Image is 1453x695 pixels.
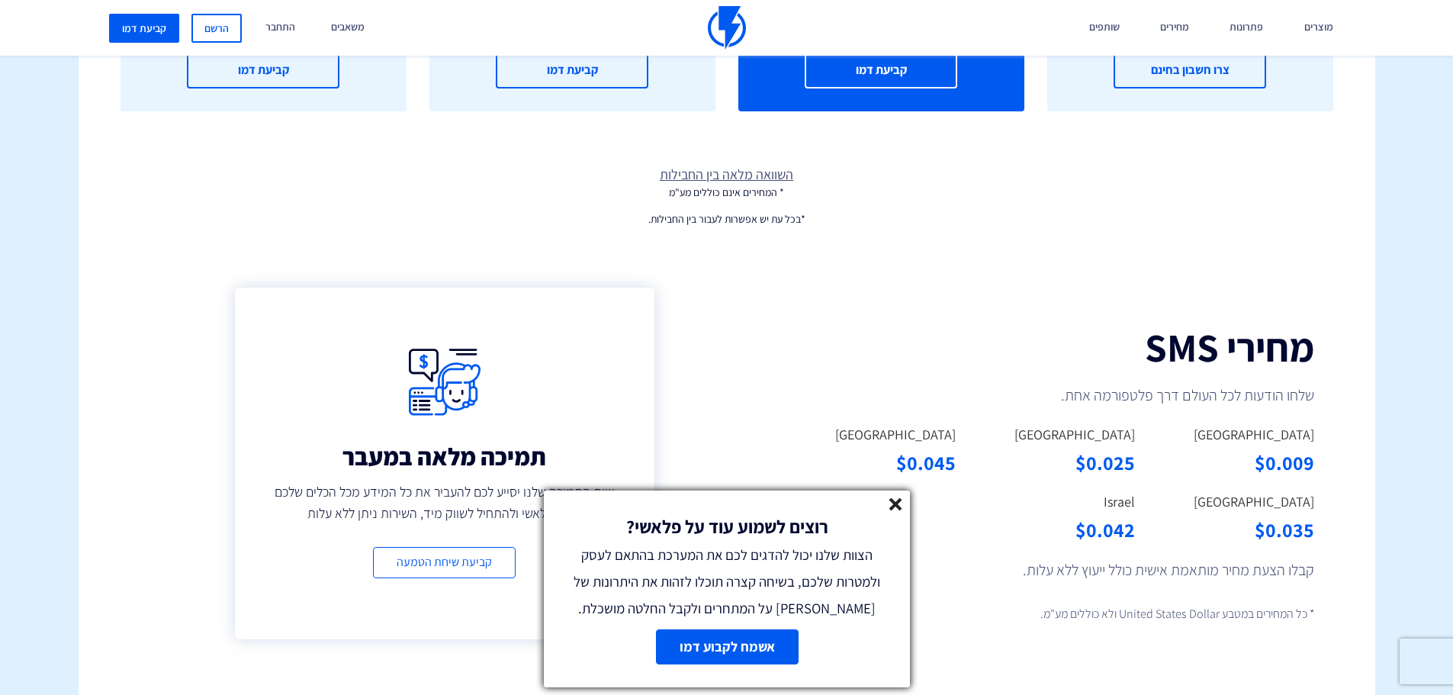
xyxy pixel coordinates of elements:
[1158,449,1314,477] div: $0.009
[1194,425,1314,445] label: [GEOGRAPHIC_DATA]
[979,516,1135,544] div: $0.042
[857,385,1314,406] p: שלחו הודעות לכל העולם דרך פלטפורמה אחת.
[979,449,1135,477] div: $0.025
[79,211,1375,227] p: *בכל עת יש אפשרות לעבור בין החבילות.
[1194,492,1314,512] label: [GEOGRAPHIC_DATA]
[1014,425,1135,445] label: [GEOGRAPHIC_DATA]
[109,14,179,43] a: קביעת דמו
[799,449,956,477] div: $0.045
[857,603,1314,625] p: * כל המחירים במטבע United States Dollar ולא כוללים מע"מ.
[373,547,516,578] a: קביעת שיחת הטמעה
[79,165,1375,185] a: השוואה מלאה בין החבילות
[857,559,1314,581] p: קבלו הצעת מחיר מותאמת אישית כולל ייעוץ ללא עלות.
[191,14,242,43] a: הרשם
[1158,516,1314,544] div: $0.035
[265,481,624,524] p: צוות התמיכה שלנו יסייע לכם להעביר את כל המידע מכל הכלים שלכם לתוך פלאשי ולהתחיל לשווק מיד, השירות...
[799,326,1314,369] h2: מחירי SMS
[496,53,648,88] a: קביעת דמו
[187,53,339,88] a: קביעת דמו
[805,53,957,88] a: קביעת דמו
[835,425,956,445] label: [GEOGRAPHIC_DATA]
[1104,492,1135,512] label: Israel
[265,443,624,470] h3: תמיכה מלאה במעבר
[1114,53,1266,88] a: צרו חשבון בחינם
[79,185,1375,200] p: * המחירים אינם כוללים מע"מ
